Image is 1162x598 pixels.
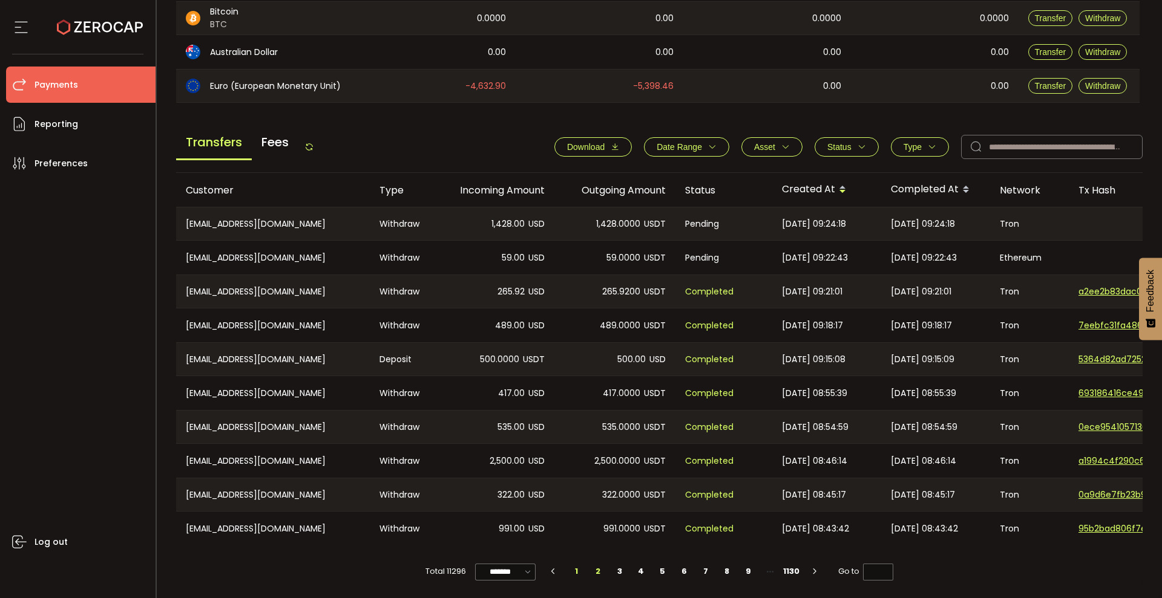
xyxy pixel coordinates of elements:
span: Payments [34,76,78,94]
div: Withdraw [370,308,433,342]
span: USD [528,454,545,468]
span: [DATE] 08:43:42 [782,522,849,536]
div: Tron [990,308,1069,342]
span: USD [528,251,545,265]
span: Withdraw [1085,81,1120,91]
span: USDT [644,386,666,400]
span: 265.9200 [602,285,640,299]
span: Withdraw [1085,13,1120,23]
span: -4,632.90 [465,79,506,93]
span: Completed [685,353,734,366]
button: Date Range [644,137,729,157]
div: Customer [176,183,370,197]
span: 0.00 [823,45,841,59]
li: 1 [566,563,588,580]
div: Tron [990,343,1069,375]
span: USD [528,522,545,536]
span: Transfer [1035,81,1066,91]
span: [DATE] 08:45:17 [891,488,955,502]
span: USDT [644,251,666,265]
span: Completed [685,319,734,333]
span: 0.0000 [477,11,506,25]
li: 3 [609,563,631,580]
div: Outgoing Amount [554,183,675,197]
button: Asset [741,137,803,157]
div: [EMAIL_ADDRESS][DOMAIN_NAME] [176,241,370,275]
span: [DATE] 08:54:59 [891,420,957,434]
span: 1,428.0000 [596,217,640,231]
span: Fees [252,126,298,158]
span: Pending [685,251,719,265]
span: [DATE] 08:55:39 [782,386,847,400]
span: [DATE] 09:18:17 [891,319,952,333]
span: [DATE] 08:45:17 [782,488,846,502]
span: 500.0000 [480,353,519,366]
div: Deposit [370,343,433,375]
span: USDT [644,522,666,536]
span: Transfer [1035,47,1066,57]
span: USD [528,386,545,400]
span: USDT [644,285,666,299]
span: Completed [685,454,734,468]
div: Withdraw [370,376,433,410]
div: Incoming Amount [433,183,554,197]
button: Transfer [1028,10,1073,26]
div: Withdraw [370,478,433,511]
li: 4 [631,563,652,580]
div: Tron [990,478,1069,511]
span: USDT [644,319,666,333]
span: [DATE] 08:54:59 [782,420,849,434]
div: Created At [772,180,881,200]
span: [DATE] 08:55:39 [891,386,956,400]
div: [EMAIL_ADDRESS][DOMAIN_NAME] [176,207,370,240]
span: USDT [523,353,545,366]
div: [EMAIL_ADDRESS][DOMAIN_NAME] [176,444,370,478]
div: [EMAIL_ADDRESS][DOMAIN_NAME] [176,275,370,308]
button: Withdraw [1078,10,1127,26]
span: Euro (European Monetary Unit) [210,80,341,93]
span: Pending [685,217,719,231]
div: Withdraw [370,241,433,275]
div: [EMAIL_ADDRESS][DOMAIN_NAME] [176,376,370,410]
span: Type [904,142,922,152]
button: Status [815,137,879,157]
button: Withdraw [1078,44,1127,60]
span: Preferences [34,155,88,172]
button: Withdraw [1078,78,1127,94]
span: 489.00 [495,319,525,333]
img: aud_portfolio.svg [186,45,200,59]
span: Reporting [34,115,78,133]
div: Tron [990,512,1069,545]
div: [EMAIL_ADDRESS][DOMAIN_NAME] [176,343,370,375]
span: 59.00 [502,251,525,265]
span: [DATE] 09:22:43 [782,251,848,265]
div: Completed At [881,180,990,200]
span: Bitcoin [210,5,238,18]
span: 0.0000 [812,11,841,25]
span: 322.00 [497,488,525,502]
button: Transfer [1028,44,1073,60]
span: 991.0000 [603,522,640,536]
span: Completed [685,285,734,299]
div: Withdraw [370,411,433,443]
span: [DATE] 09:21:01 [782,285,842,299]
div: Withdraw [370,207,433,240]
span: 0.00 [488,45,506,59]
div: [EMAIL_ADDRESS][DOMAIN_NAME] [176,411,370,443]
span: 59.0000 [606,251,640,265]
span: Australian Dollar [210,46,278,59]
span: [DATE] 09:24:18 [891,217,955,231]
div: Tron [990,411,1069,443]
iframe: Chat Widget [1101,540,1162,598]
div: [EMAIL_ADDRESS][DOMAIN_NAME] [176,308,370,342]
span: Date Range [657,142,702,152]
span: [DATE] 09:18:17 [782,319,843,333]
span: Completed [685,522,734,536]
span: Feedback [1145,270,1156,312]
span: [DATE] 08:46:14 [782,454,847,468]
button: Download [554,137,632,157]
div: Withdraw [370,275,433,308]
li: 1130 [781,563,803,580]
span: 417.0000 [603,386,640,400]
